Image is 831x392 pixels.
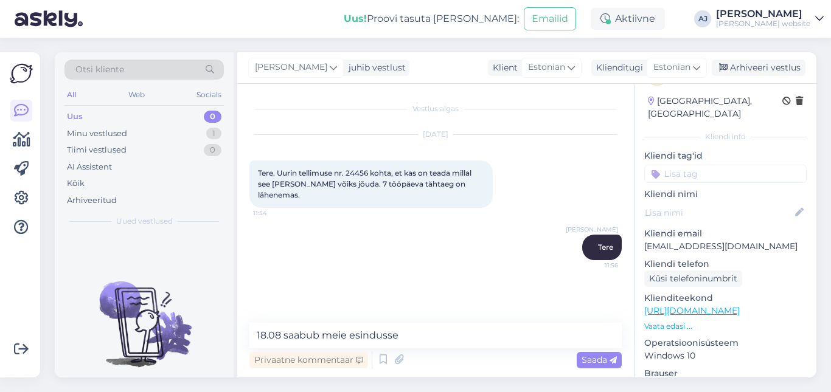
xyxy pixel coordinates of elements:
[528,61,565,74] span: Estonian
[644,150,807,162] p: Kliendi tag'id
[716,19,810,29] div: [PERSON_NAME] website
[249,103,622,114] div: Vestlus algas
[644,292,807,304] p: Klienditeekond
[249,323,622,348] textarea: 18.08 saabub meie esindusse
[644,131,807,142] div: Kliendi info
[206,128,221,140] div: 1
[644,188,807,201] p: Kliendi nimi
[644,337,807,349] p: Operatsioonisüsteem
[344,12,519,26] div: Proovi tasuta [PERSON_NAME]:
[644,270,742,287] div: Küsi telefoninumbrit
[648,95,782,120] div: [GEOGRAPHIC_DATA], [GEOGRAPHIC_DATA]
[598,242,613,252] span: Tere
[67,128,127,140] div: Minu vestlused
[488,61,518,74] div: Klient
[694,10,711,27] div: AJ
[67,177,85,190] div: Kõik
[644,240,807,253] p: [EMAIL_ADDRESS][DOMAIN_NAME]
[644,227,807,240] p: Kliendi email
[572,261,618,270] span: 11:56
[591,61,643,74] div: Klienditugi
[644,321,807,332] p: Vaata edasi ...
[344,61,406,74] div: juhib vestlust
[75,63,124,76] span: Otsi kliente
[249,129,622,140] div: [DATE]
[591,8,665,30] div: Aktiivne
[194,87,224,103] div: Socials
[644,305,740,316] a: [URL][DOMAIN_NAME]
[126,87,147,103] div: Web
[204,111,221,123] div: 0
[255,61,327,74] span: [PERSON_NAME]
[204,144,221,156] div: 0
[67,144,127,156] div: Tiimi vestlused
[582,354,617,365] span: Saada
[64,87,78,103] div: All
[644,367,807,380] p: Brauser
[258,168,473,199] span: Tere. Uurin tellimuse nr. 24456 kohta, et kas on teada millal see [PERSON_NAME] võiks jõuda. 7 tö...
[249,352,368,368] div: Privaatne kommentaar
[716,9,824,29] a: [PERSON_NAME][PERSON_NAME] website
[653,61,690,74] span: Estonian
[67,161,112,173] div: AI Assistent
[55,260,234,369] img: No chats
[644,349,807,362] p: Windows 10
[566,225,618,234] span: [PERSON_NAME]
[67,111,83,123] div: Uus
[253,208,299,218] span: 11:54
[712,60,805,76] div: Arhiveeri vestlus
[524,7,576,30] button: Emailid
[344,13,367,24] b: Uus!
[716,9,810,19] div: [PERSON_NAME]
[67,194,117,207] div: Arhiveeritud
[10,62,33,85] img: Askly Logo
[645,206,793,219] input: Lisa nimi
[644,165,807,183] input: Lisa tag
[644,258,807,270] p: Kliendi telefon
[116,216,173,227] span: Uued vestlused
